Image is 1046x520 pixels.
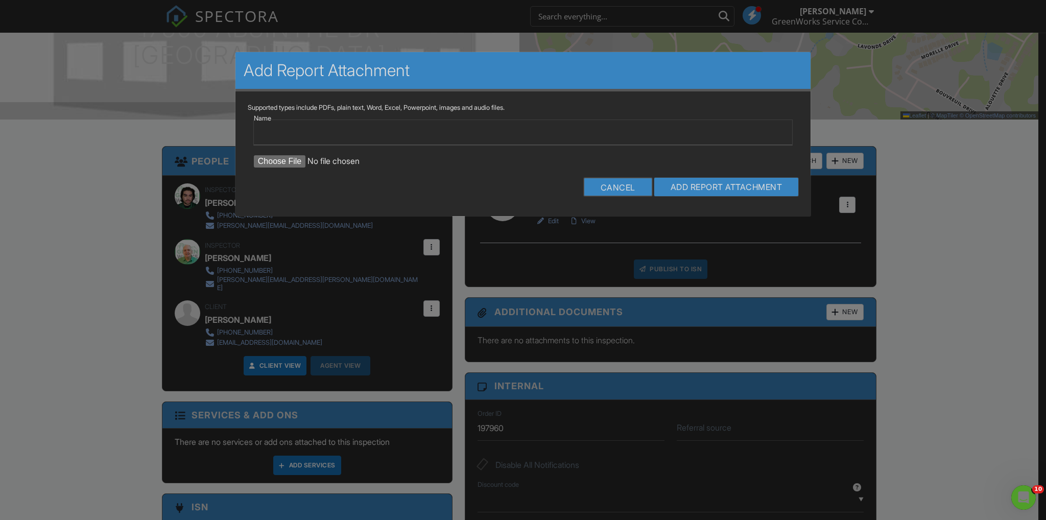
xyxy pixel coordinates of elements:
div: Cancel [584,178,652,196]
div: Supported types include PDFs, plain text, Word, Excel, Powerpoint, images and audio files. [248,104,798,112]
input: Add Report Attachment [654,178,799,196]
span: 10 [1032,485,1044,493]
iframe: Intercom live chat [1011,485,1036,510]
label: Name [254,114,271,123]
h2: Add Report Attachment [244,60,802,81]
